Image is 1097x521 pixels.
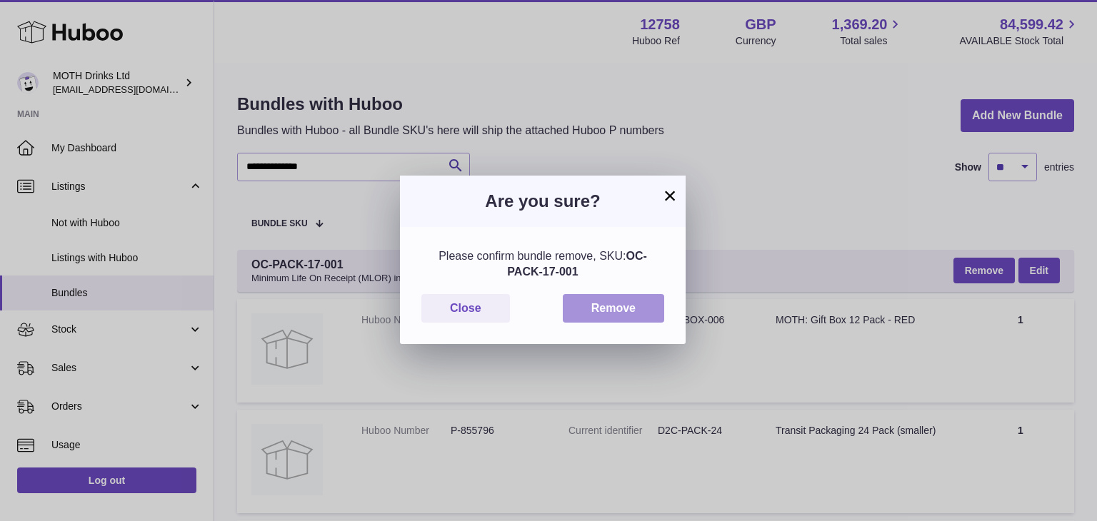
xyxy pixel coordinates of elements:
[563,294,664,323] button: Remove
[661,187,678,204] button: ×
[507,250,646,278] b: OC-PACK-17-001
[421,294,510,323] button: Close
[421,248,664,279] div: Please confirm bundle remove, SKU:
[421,190,664,213] h3: Are you sure?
